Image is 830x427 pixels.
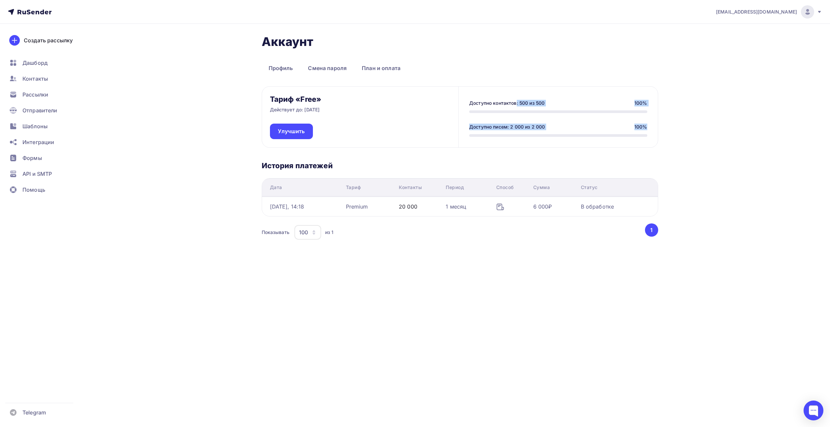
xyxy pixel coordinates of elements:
[22,91,48,98] span: Рассылки
[399,203,417,211] div: 20 000
[299,228,308,236] div: 100
[346,203,368,211] div: Premium
[581,184,598,191] div: Статус
[22,138,54,146] span: Интеграции
[22,75,48,83] span: Контакты
[5,72,84,85] a: Контакты
[469,124,545,130] div: Доступно писем: 2 000 из 2 000
[301,60,354,76] a: Смена пароля
[355,60,407,76] a: План и оплата
[22,154,42,162] span: Формы
[5,88,84,101] a: Рассылки
[262,60,300,76] a: Профиль
[645,223,658,237] button: Go to page 1
[22,170,52,178] span: API и SMTP
[270,95,321,104] h3: Тариф «Free»
[22,122,48,130] span: Шаблоны
[399,184,422,191] div: Контакты
[262,161,658,170] h3: История платежей
[634,100,647,106] div: 100%
[22,408,46,416] span: Telegram
[644,223,658,237] ul: Pagination
[270,184,282,191] div: Дата
[5,56,84,69] a: Дашборд
[22,186,45,194] span: Помощь
[446,203,466,211] div: 1 месяц
[5,120,84,133] a: Шаблоны
[5,104,84,117] a: Отправители
[533,203,552,211] div: 6 000₽
[469,100,545,106] div: Доступно контактов: 500 из 500
[22,59,48,67] span: Дашборд
[270,106,320,113] p: Действует до: [DATE]
[262,34,658,49] h1: Аккаунт
[22,106,57,114] span: Отправители
[581,203,614,211] div: В обработке
[262,229,289,236] div: Показывать
[24,36,73,44] div: Создать рассылку
[294,225,321,240] button: 100
[5,151,84,165] a: Формы
[716,5,822,19] a: [EMAIL_ADDRESS][DOMAIN_NAME]
[446,184,464,191] div: Период
[325,229,334,236] div: из 1
[278,128,305,135] span: Улучшить
[716,9,797,15] span: [EMAIL_ADDRESS][DOMAIN_NAME]
[496,184,514,191] div: Способ
[270,124,313,139] a: Улучшить
[270,203,304,211] div: [DATE], 14:18
[634,124,647,130] div: 100%
[533,184,550,191] div: Сумма
[346,184,361,191] div: Тариф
